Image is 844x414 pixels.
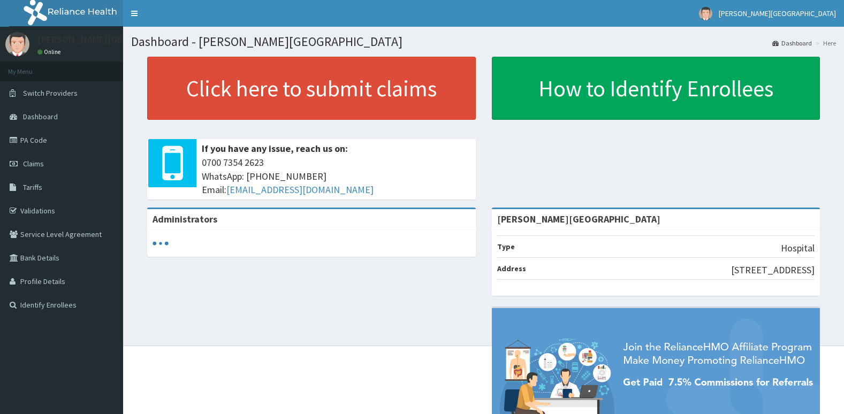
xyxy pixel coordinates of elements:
span: Switch Providers [23,88,78,98]
svg: audio-loading [153,235,169,251]
span: Claims [23,159,44,168]
p: [PERSON_NAME][GEOGRAPHIC_DATA] [37,35,196,44]
p: [STREET_ADDRESS] [731,263,815,277]
span: [PERSON_NAME][GEOGRAPHIC_DATA] [719,9,836,18]
b: Address [497,264,526,273]
span: Dashboard [23,112,58,121]
li: Here [813,39,836,48]
a: Click here to submit claims [147,57,476,120]
h1: Dashboard - [PERSON_NAME][GEOGRAPHIC_DATA] [131,35,836,49]
span: Tariffs [23,182,42,192]
a: How to Identify Enrollees [492,57,820,120]
strong: [PERSON_NAME][GEOGRAPHIC_DATA] [497,213,660,225]
img: User Image [5,32,29,56]
span: 0700 7354 2623 WhatsApp: [PHONE_NUMBER] Email: [202,156,470,197]
b: If you have any issue, reach us on: [202,142,348,155]
b: Type [497,242,515,251]
p: Hospital [781,241,815,255]
a: Dashboard [772,39,812,48]
a: Online [37,48,63,56]
img: User Image [699,7,712,20]
b: Administrators [153,213,217,225]
a: [EMAIL_ADDRESS][DOMAIN_NAME] [226,183,374,196]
